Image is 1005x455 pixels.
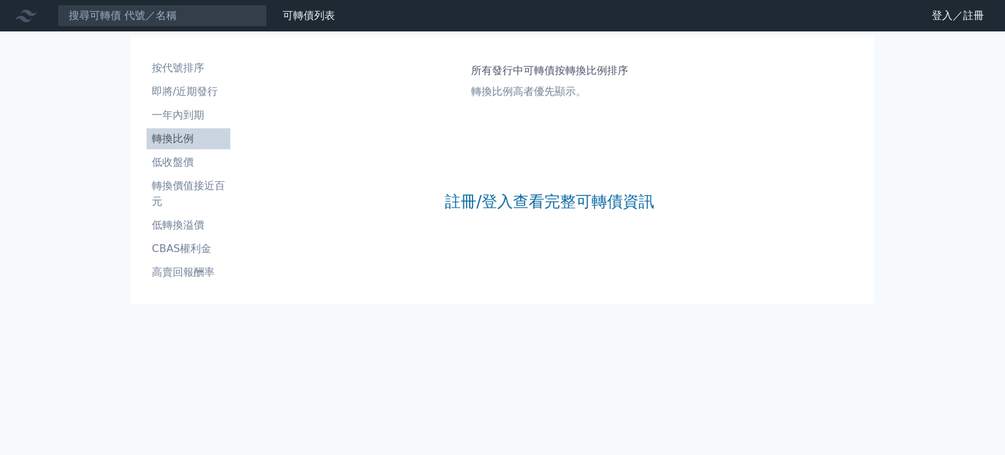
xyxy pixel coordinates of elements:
[147,155,230,170] li: 低收盤價
[147,175,230,212] a: 轉換價值接近百元
[147,241,230,257] li: CBAS權利金
[147,128,230,149] a: 轉換比例
[921,5,995,26] a: 登入／註冊
[147,105,230,126] a: 一年內到期
[147,58,230,79] a: 按代號排序
[147,107,230,123] li: 一年內到期
[445,191,654,212] a: 註冊/登入查看完整可轉債資訊
[147,152,230,173] a: 低收盤價
[58,5,267,27] input: 搜尋可轉債 代號／名稱
[147,238,230,259] a: CBAS權利金
[147,178,230,209] li: 轉換價值接近百元
[283,9,335,22] a: 可轉債列表
[147,217,230,233] li: 低轉換溢價
[147,60,230,76] li: 按代號排序
[147,84,230,100] li: 即將/近期發行
[471,63,628,79] h1: 所有發行中可轉債按轉換比例排序
[147,131,230,147] li: 轉換比例
[471,84,628,100] p: 轉換比例高者優先顯示。
[147,215,230,236] a: 低轉換溢價
[147,262,230,283] a: 高賣回報酬率
[147,81,230,102] a: 即將/近期發行
[147,264,230,280] li: 高賣回報酬率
